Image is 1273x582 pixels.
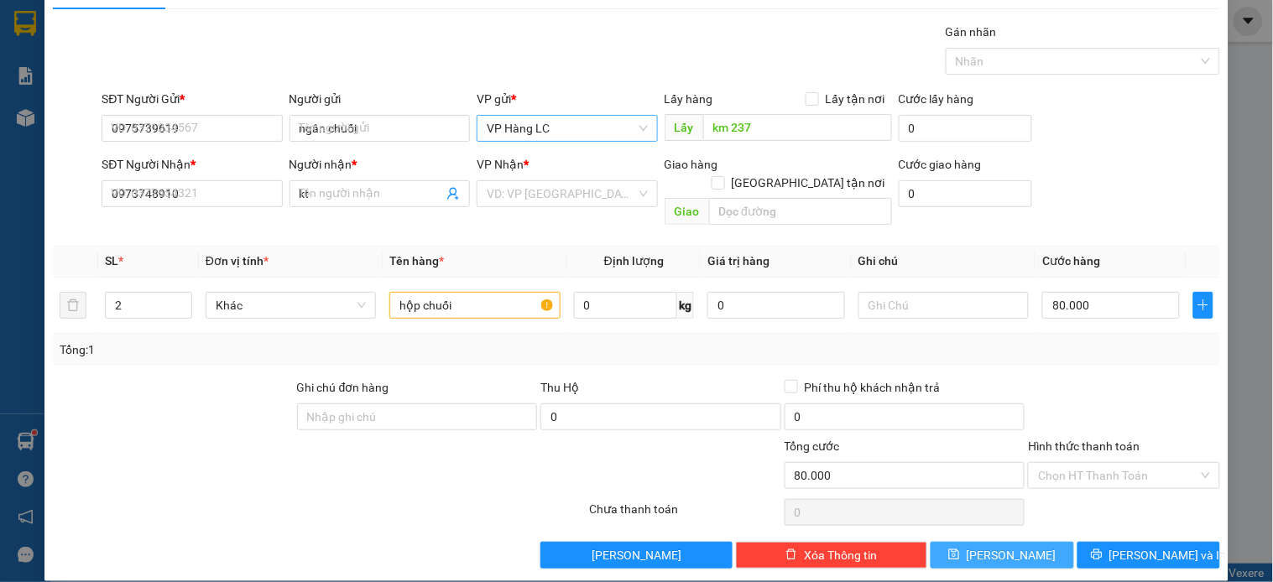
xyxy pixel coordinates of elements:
button: [PERSON_NAME] [540,542,732,569]
div: SĐT Người Nhận [102,155,282,174]
input: 0 [707,292,845,319]
input: Cước giao hàng [899,180,1033,207]
label: Gán nhãn [946,25,997,39]
button: deleteXóa Thông tin [736,542,927,569]
span: [PERSON_NAME] [967,546,1056,564]
input: Dọc đường [703,114,892,141]
button: printer[PERSON_NAME] và In [1077,542,1220,569]
input: VD: Bàn, Ghế [389,292,560,319]
span: VP Hàng LC [487,116,647,141]
div: Chưa thanh toán [587,500,782,529]
label: Hình thức thanh toán [1028,439,1140,453]
th: Ghi chú [852,245,1036,278]
span: Lấy tận nơi [819,90,892,108]
span: [PERSON_NAME] và In [1109,546,1227,564]
button: save[PERSON_NAME] [931,542,1073,569]
span: kg [677,292,694,319]
span: [PERSON_NAME] [592,546,681,564]
span: Lấy [665,114,703,141]
span: Đơn vị tính [206,254,269,268]
img: logo.jpg [9,13,93,97]
span: Tên hàng [389,254,444,268]
div: Người nhận [290,155,470,174]
span: Giao [665,198,709,225]
button: plus [1193,292,1213,319]
input: Cước lấy hàng [899,115,1033,142]
div: VP gửi [477,90,657,108]
span: SL [105,254,118,268]
span: Khác [216,293,366,318]
span: Giá trị hàng [707,254,770,268]
span: plus [1194,299,1213,312]
div: Người gửi [290,90,470,108]
span: user-add [446,187,460,200]
div: Tổng: 1 [60,340,493,359]
b: [DOMAIN_NAME] [224,13,405,41]
span: delete [785,548,797,562]
span: Xóa Thông tin [804,546,877,564]
span: Thu Hộ [540,381,579,394]
h2: NVFM4YXB [9,97,135,125]
span: Phí thu hộ khách nhận trả [798,378,947,397]
span: Cước hàng [1042,254,1100,268]
input: Ghi chú đơn hàng [297,403,538,430]
span: Giao hàng [665,158,718,171]
div: SĐT Người Gửi [102,90,282,108]
span: Lấy hàng [665,92,713,106]
h2: VP Nhận: VP Nhận 779 Giải Phóng [88,97,405,256]
button: delete [60,292,86,319]
label: Cước lấy hàng [899,92,974,106]
b: Sao Việt [102,39,205,67]
label: Ghi chú đơn hàng [297,381,389,394]
label: Cước giao hàng [899,158,982,171]
span: printer [1091,548,1103,562]
span: Tổng cước [785,439,840,453]
span: save [948,548,960,562]
span: [GEOGRAPHIC_DATA] tận nơi [725,174,892,192]
input: Ghi Chú [858,292,1029,319]
span: Định lượng [604,254,664,268]
span: VP Nhận [477,158,524,171]
input: Dọc đường [709,198,892,225]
